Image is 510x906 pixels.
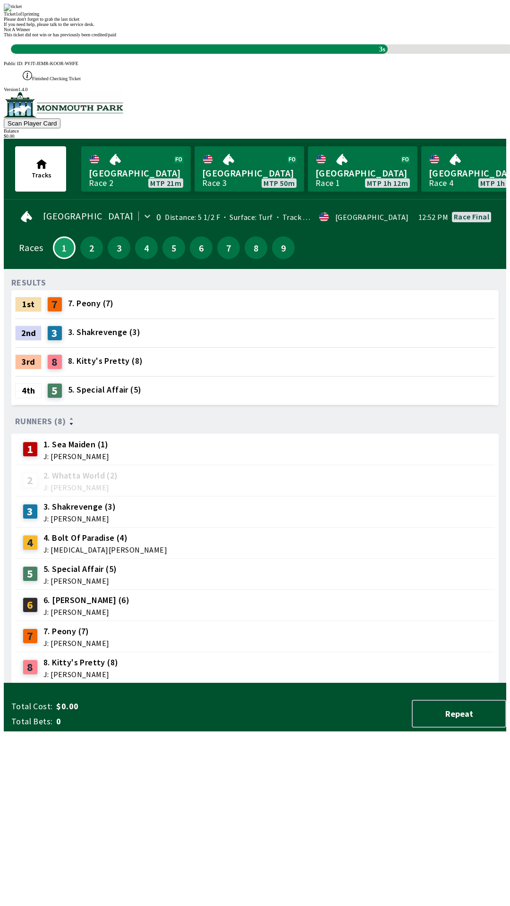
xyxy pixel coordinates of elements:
span: [GEOGRAPHIC_DATA] [202,167,297,179]
button: Scan Player Card [4,118,60,128]
span: 6. [PERSON_NAME] (6) [43,594,129,606]
span: MTP 50m [263,179,295,187]
span: 7 [220,244,238,251]
span: PYJT-JEMR-KOOR-WHFE [25,61,78,66]
span: Total Bets: [11,716,52,727]
span: Tracks [32,171,51,179]
span: J: [PERSON_NAME] [43,484,118,491]
div: RESULTS [11,279,46,286]
span: J: [PERSON_NAME] [43,453,109,460]
span: MTP 1h 12m [367,179,408,187]
span: Runners (8) [15,418,66,425]
span: Surface: Turf [220,212,273,222]
div: [GEOGRAPHIC_DATA] [335,213,409,221]
div: Race 1 [315,179,340,187]
div: 6 [23,597,38,612]
span: 1 [56,245,72,250]
span: 2 [83,244,101,251]
div: Not A Winner [4,27,506,32]
span: 0 [56,716,205,727]
span: Track Condition: Firm [273,212,356,222]
span: MTP 21m [150,179,181,187]
button: 4 [135,236,158,259]
span: 8. Kitty's Pretty (8) [68,355,143,367]
div: 1 [23,442,38,457]
div: 0 [156,213,161,221]
div: Race 2 [89,179,113,187]
div: 7 [47,297,62,312]
span: 7. Peony (7) [43,625,109,638]
div: 5 [23,566,38,581]
div: 3rd [15,354,42,369]
div: Version 1.4.0 [4,87,506,92]
div: Race final [454,213,489,220]
span: 3s [377,43,388,56]
button: 2 [80,236,103,259]
div: 5 [47,383,62,398]
div: 1st [15,297,42,312]
button: Repeat [412,700,506,728]
span: [GEOGRAPHIC_DATA] [43,212,134,220]
span: This ticket did not win or has previously been credited/paid [4,32,116,37]
div: 4 [23,535,38,550]
span: J: [PERSON_NAME] [43,608,129,616]
button: Tracks [15,146,66,192]
span: $0.00 [56,701,205,712]
img: ticket [4,4,22,11]
button: 5 [162,236,185,259]
a: [GEOGRAPHIC_DATA]Race 1MTP 1h 12m [308,146,417,192]
div: $ 0.00 [4,134,506,139]
span: [GEOGRAPHIC_DATA] [89,167,183,179]
span: Finished Checking Ticket [32,76,81,81]
span: 3. Shakrevenge (3) [68,326,140,338]
span: 4 [137,244,155,251]
a: [GEOGRAPHIC_DATA]Race 3MTP 50m [195,146,304,192]
div: 2nd [15,326,42,341]
span: 5 [165,244,183,251]
div: 8 [23,660,38,675]
div: Public ID: [4,61,506,66]
button: 1 [53,236,76,259]
div: Race 4 [429,179,453,187]
span: 1. Sea Maiden (1) [43,438,109,451]
span: J: [PERSON_NAME] [43,515,116,522]
div: Please don't forget to grab the last ticket [4,17,506,22]
span: Repeat [420,708,498,719]
span: 8 [247,244,265,251]
a: [GEOGRAPHIC_DATA]Race 2MTP 21m [81,146,191,192]
div: 8 [47,354,62,369]
span: 8. Kitty's Pretty (8) [43,656,118,669]
div: 3 [47,326,62,341]
span: 3 [110,244,128,251]
span: Distance: 5 1/2 F [165,212,220,222]
img: venue logo [4,92,123,117]
span: 5. Special Affair (5) [43,563,117,575]
span: 12:52 PM [418,213,448,221]
span: 6 [192,244,210,251]
span: 4. Bolt Of Paradise (4) [43,532,167,544]
span: [GEOGRAPHIC_DATA] [315,167,410,179]
span: J: [PERSON_NAME] [43,671,118,678]
span: 9 [274,244,292,251]
button: 7 [217,236,240,259]
div: 3 [23,504,38,519]
span: 5. Special Affair (5) [68,384,141,396]
span: J: [PERSON_NAME] [43,639,109,647]
div: 4th [15,383,42,398]
span: J: [PERSON_NAME] [43,577,117,585]
button: 6 [190,236,212,259]
span: If you need help, please talk to the service desk. [4,22,94,27]
span: 3. Shakrevenge (3) [43,501,116,513]
div: Race 3 [202,179,227,187]
div: Runners (8) [15,417,495,426]
button: 9 [272,236,295,259]
div: Races [19,244,43,252]
button: 3 [108,236,130,259]
div: Balance [4,128,506,134]
button: 8 [245,236,267,259]
div: Ticket 1 of 1 printing [4,11,506,17]
span: Total Cost: [11,701,52,712]
span: J: [MEDICAL_DATA][PERSON_NAME] [43,546,167,554]
div: 7 [23,629,38,644]
div: 2 [23,473,38,488]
